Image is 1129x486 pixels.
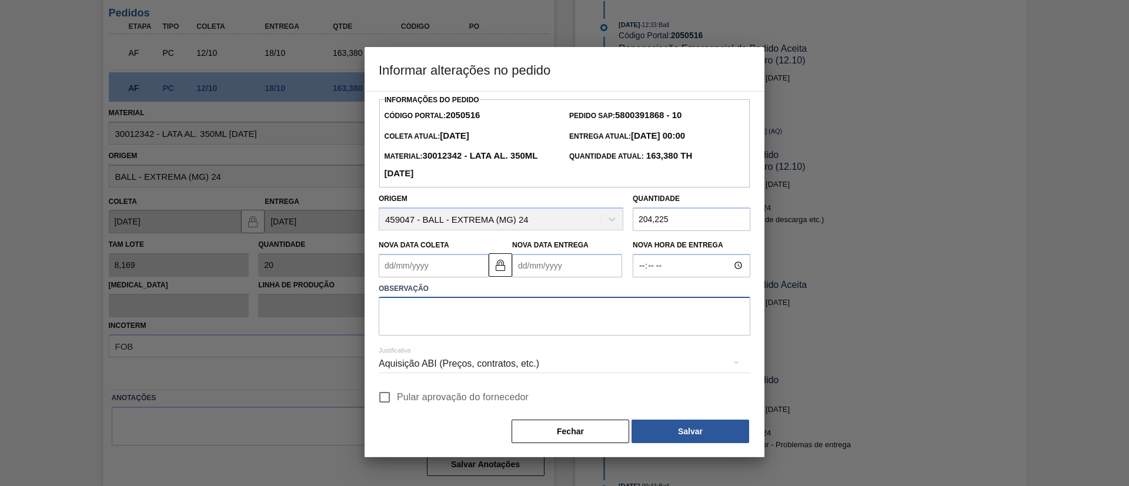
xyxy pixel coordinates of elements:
[493,258,507,272] img: locked
[512,420,629,443] button: Fechar
[384,150,537,178] strong: 30012342 - LATA AL. 350ML [DATE]
[632,420,749,443] button: Salvar
[569,112,682,120] span: Pedido SAP:
[631,130,685,140] strong: [DATE] 00:00
[379,280,750,297] label: Observação
[512,254,622,277] input: dd/mm/yyyy
[446,110,480,120] strong: 2050516
[365,47,764,92] h3: Informar alterações no pedido
[384,132,469,140] span: Coleta Atual:
[379,254,489,277] input: dd/mm/yyyy
[397,390,529,404] span: Pular aprovação do fornecedor
[489,253,512,277] button: locked
[379,241,449,249] label: Nova Data Coleta
[633,237,750,254] label: Nova Hora de Entrega
[633,195,680,203] label: Quantidade
[569,132,685,140] span: Entrega Atual:
[384,112,480,120] span: Código Portal:
[440,130,469,140] strong: [DATE]
[644,150,693,160] strong: 163,380 TH
[385,96,479,104] label: Informações do Pedido
[615,110,682,120] strong: 5800391868 - 10
[512,241,589,249] label: Nova Data Entrega
[384,152,537,178] span: Material:
[379,195,407,203] label: Origem
[569,152,692,160] span: Quantidade Atual:
[379,347,750,380] div: Aquisição ABI (Preços, contratos, etc.)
